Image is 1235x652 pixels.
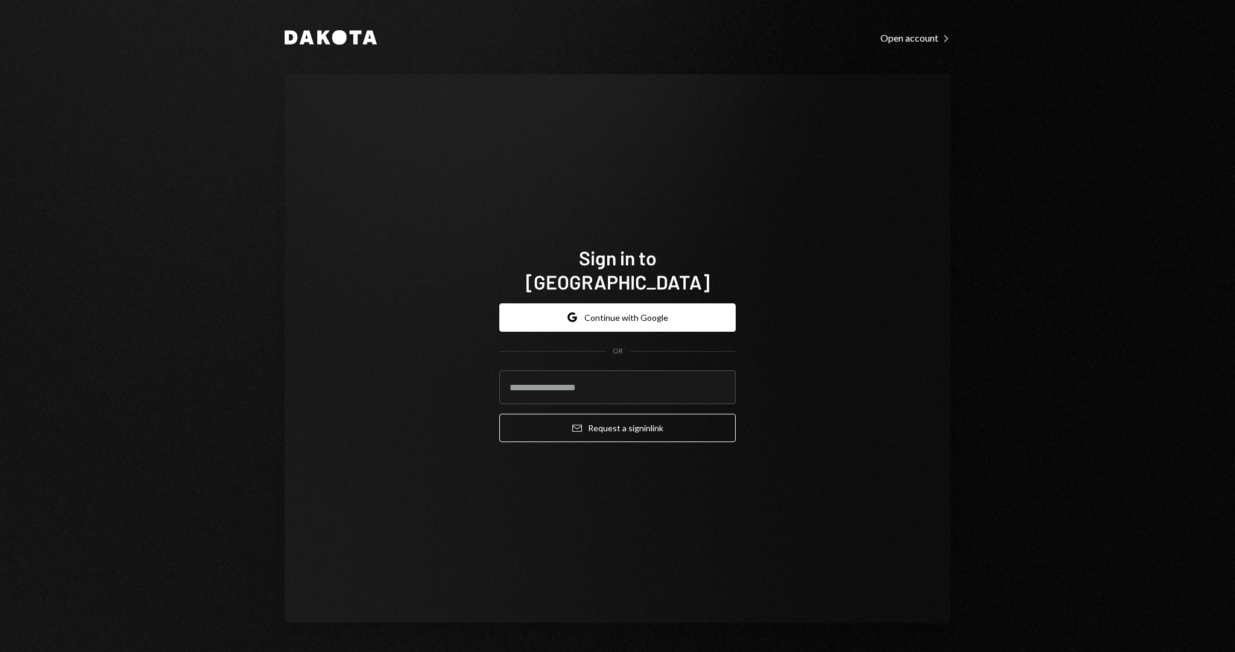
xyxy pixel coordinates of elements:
button: Continue with Google [499,303,736,332]
a: Open account [880,31,950,44]
button: Request a signinlink [499,414,736,442]
div: OR [613,346,623,356]
h1: Sign in to [GEOGRAPHIC_DATA] [499,245,736,294]
div: Open account [880,32,950,44]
